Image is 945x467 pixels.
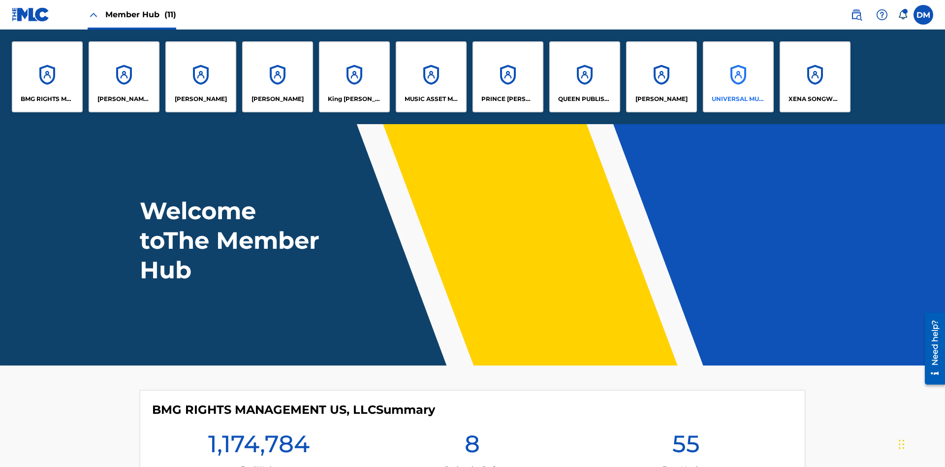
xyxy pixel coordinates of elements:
a: Accounts[PERSON_NAME] [626,41,697,112]
a: AccountsMUSIC ASSET MANAGEMENT (MAM) [396,41,467,112]
h1: 1,174,784 [208,429,310,465]
div: Help [872,5,892,25]
a: AccountsBMG RIGHTS MANAGEMENT US, LLC [12,41,83,112]
h4: BMG RIGHTS MANAGEMENT US, LLC [152,402,435,417]
p: XENA SONGWRITER [788,95,842,103]
img: MLC Logo [12,7,50,22]
iframe: Chat Widget [896,420,945,467]
p: RONALD MCTESTERSON [635,95,688,103]
a: AccountsKing [PERSON_NAME] [319,41,390,112]
h1: Welcome to The Member Hub [140,196,324,285]
p: BMG RIGHTS MANAGEMENT US, LLC [21,95,74,103]
a: AccountsQUEEN PUBLISHA [549,41,620,112]
a: AccountsXENA SONGWRITER [780,41,850,112]
a: Accounts[PERSON_NAME] SONGWRITER [89,41,159,112]
p: PRINCE MCTESTERSON [481,95,535,103]
img: search [850,9,862,21]
p: MUSIC ASSET MANAGEMENT (MAM) [405,95,458,103]
a: AccountsPRINCE [PERSON_NAME] [472,41,543,112]
img: help [876,9,888,21]
p: ELVIS COSTELLO [175,95,227,103]
p: King McTesterson [328,95,381,103]
iframe: Resource Center [917,309,945,390]
h1: 55 [672,429,700,465]
img: Close [88,9,99,21]
p: QUEEN PUBLISHA [558,95,612,103]
div: Drag [899,430,905,459]
div: User Menu [913,5,933,25]
span: (11) [164,10,176,19]
p: CLEO SONGWRITER [97,95,151,103]
h1: 8 [465,429,480,465]
p: EYAMA MCSINGER [252,95,304,103]
a: Accounts[PERSON_NAME] [165,41,236,112]
a: Public Search [847,5,866,25]
span: Member Hub [105,9,176,20]
div: Notifications [898,10,908,20]
p: UNIVERSAL MUSIC PUB GROUP [712,95,765,103]
a: AccountsUNIVERSAL MUSIC PUB GROUP [703,41,774,112]
a: Accounts[PERSON_NAME] [242,41,313,112]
